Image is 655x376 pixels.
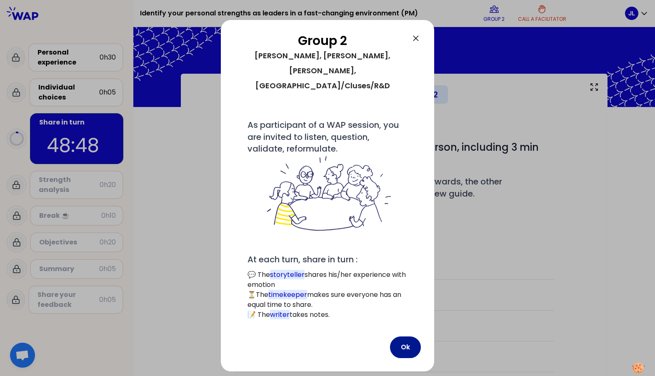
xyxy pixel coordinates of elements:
p: 📝 The takes notes. [247,310,407,320]
button: Ok [390,336,421,358]
mark: storyteller [270,270,305,279]
p: ⏳The makes sure everyone has an equal time to share. [247,290,407,310]
span: As participant of a WAP session, you are invited to listen, question, validate, reformulate. [247,119,407,234]
div: [PERSON_NAME], [PERSON_NAME], [PERSON_NAME], [GEOGRAPHIC_DATA]/Cluses/R&D [234,48,411,93]
h2: Group 2 [234,33,411,48]
p: 💬 The shares his/her experience with emotion [247,270,407,290]
mark: timekeeper [268,290,307,299]
img: filesOfInstructions%2Fbienvenue%20dans%20votre%20groupe%20-%20petit.png [262,154,393,234]
mark: writer [270,310,290,319]
span: At each turn, share in turn : [247,254,357,265]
